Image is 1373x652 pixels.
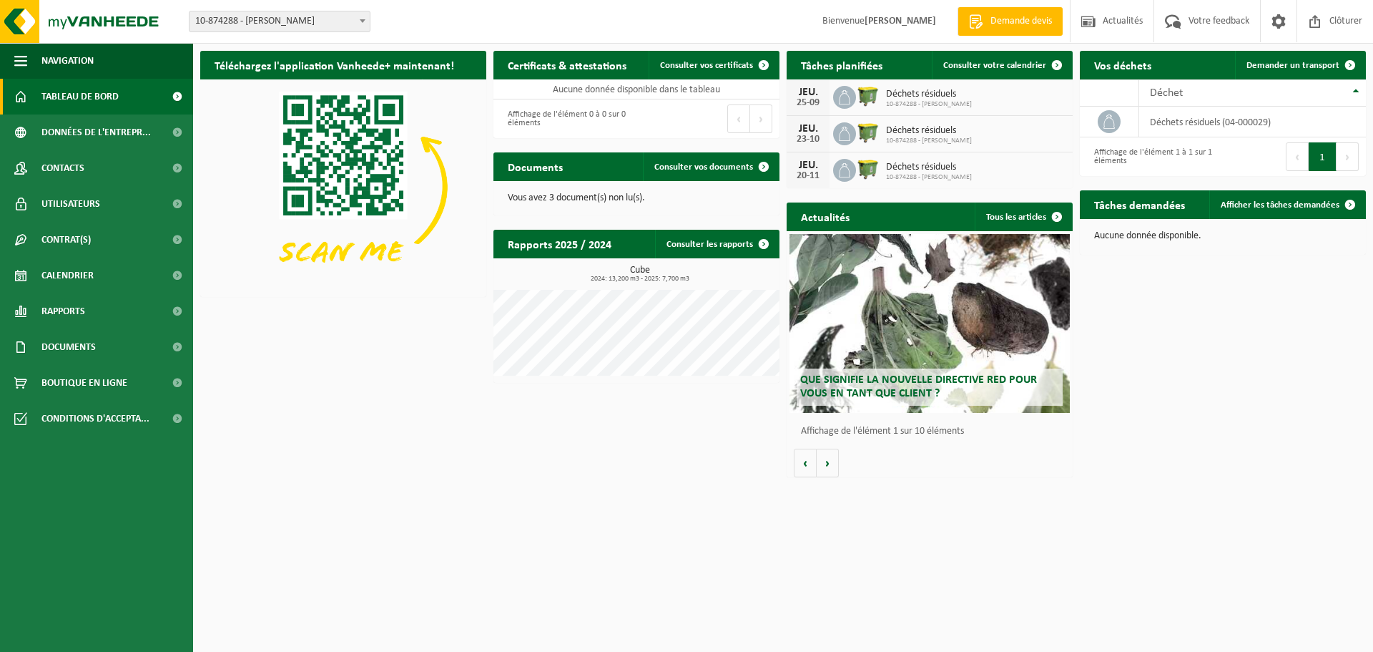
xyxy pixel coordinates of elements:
[200,79,486,294] img: Download de VHEPlus App
[41,329,96,365] span: Documents
[800,374,1037,399] span: Que signifie la nouvelle directive RED pour vous en tant que client ?
[41,150,84,186] span: Contacts
[856,120,880,145] img: WB-1100-HPE-GN-50
[801,427,1066,437] p: Affichage de l'élément 1 sur 10 éléments
[508,193,765,203] p: Vous avez 3 document(s) non lu(s).
[655,230,778,258] a: Consulter les rapports
[1337,142,1359,171] button: Next
[975,203,1071,231] a: Tous les articles
[794,171,822,181] div: 20-11
[886,162,972,173] span: Déchets résiduels
[886,89,972,100] span: Déchets résiduels
[200,51,468,79] h2: Téléchargez l'application Vanheede+ maintenant!
[794,135,822,145] div: 23-10
[794,87,822,98] div: JEU.
[660,61,753,70] span: Consulter vos certificats
[1286,142,1309,171] button: Previous
[1209,190,1364,219] a: Afficher les tâches demandées
[794,123,822,135] div: JEU.
[886,137,972,145] span: 10-874288 - [PERSON_NAME]
[886,100,972,109] span: 10-874288 - [PERSON_NAME]
[817,449,839,477] button: Volgende
[493,230,626,258] h2: Rapports 2025 / 2024
[41,79,119,115] span: Tableau de bord
[794,98,822,108] div: 25-09
[958,7,1063,36] a: Demande devis
[189,11,370,32] span: 10-874288 - COLETTA, BENOÎT - GHLIN
[1087,141,1216,172] div: Affichage de l'élément 1 à 1 sur 1 éléments
[1080,190,1199,218] h2: Tâches demandées
[943,61,1046,70] span: Consulter votre calendrier
[1235,51,1364,79] a: Demander un transport
[41,365,127,401] span: Boutique en ligne
[41,43,94,79] span: Navigation
[886,125,972,137] span: Déchets résiduels
[794,449,817,477] button: Vorige
[856,157,880,181] img: WB-1100-HPE-GN-50
[41,222,91,258] span: Contrat(s)
[987,14,1055,29] span: Demande devis
[1080,51,1166,79] h2: Vos déchets
[41,258,94,293] span: Calendrier
[865,16,936,26] strong: [PERSON_NAME]
[501,266,779,283] h3: Cube
[1139,107,1366,137] td: déchets résiduels (04-000029)
[787,51,897,79] h2: Tâches planifiées
[1309,142,1337,171] button: 1
[41,186,100,222] span: Utilisateurs
[41,293,85,329] span: Rapports
[1094,231,1352,241] p: Aucune donnée disponible.
[643,152,778,181] a: Consulter vos documents
[750,104,772,133] button: Next
[1221,200,1339,210] span: Afficher les tâches demandées
[41,401,149,437] span: Conditions d'accepta...
[932,51,1071,79] a: Consulter votre calendrier
[856,84,880,108] img: WB-1100-HPE-GN-50
[654,162,753,172] span: Consulter vos documents
[41,115,151,150] span: Données de l'entrepr...
[794,160,822,171] div: JEU.
[493,152,577,180] h2: Documents
[1150,87,1183,99] span: Déchet
[1246,61,1339,70] span: Demander un transport
[501,103,629,135] div: Affichage de l'élément 0 à 0 sur 0 éléments
[493,79,779,99] td: Aucune donnée disponible dans le tableau
[789,234,1070,413] a: Que signifie la nouvelle directive RED pour vous en tant que client ?
[787,203,864,230] h2: Actualités
[727,104,750,133] button: Previous
[886,173,972,182] span: 10-874288 - [PERSON_NAME]
[501,276,779,283] span: 2024: 13,200 m3 - 2025: 7,700 m3
[493,51,641,79] h2: Certificats & attestations
[649,51,778,79] a: Consulter vos certificats
[190,11,370,31] span: 10-874288 - COLETTA, BENOÎT - GHLIN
